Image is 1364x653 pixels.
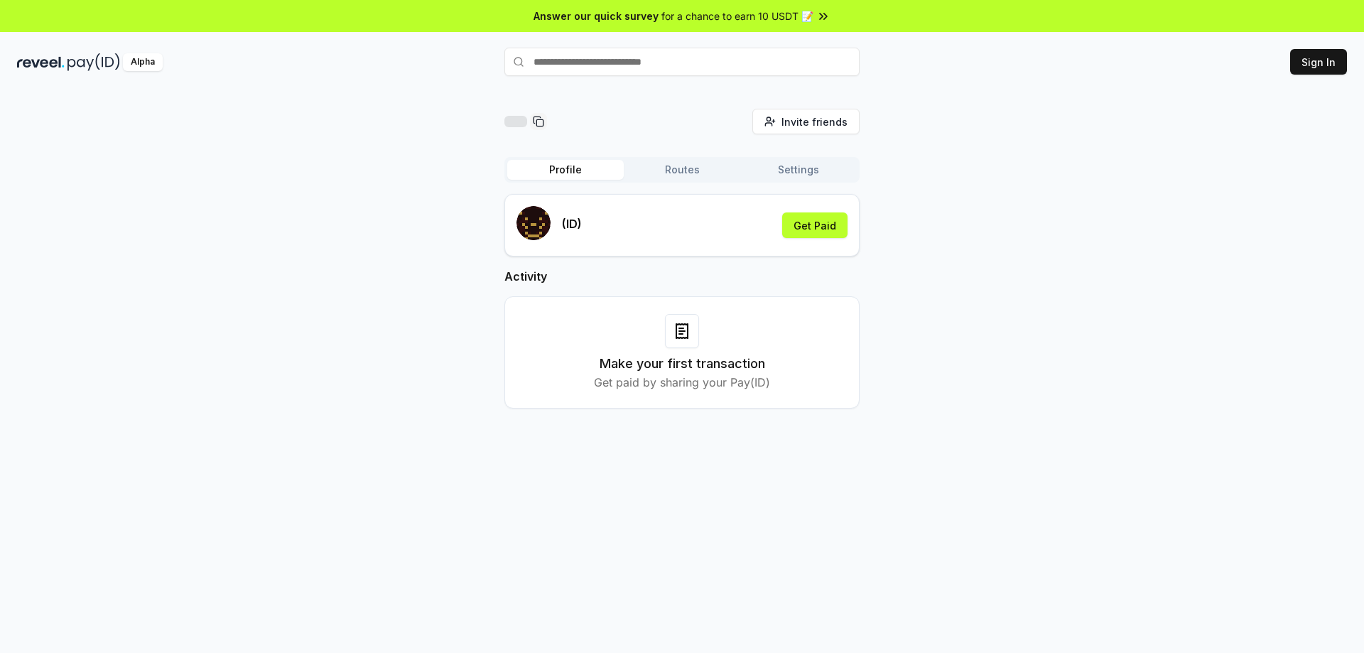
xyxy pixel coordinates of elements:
[740,160,857,180] button: Settings
[504,268,860,285] h2: Activity
[67,53,120,71] img: pay_id
[1290,49,1347,75] button: Sign In
[562,215,582,232] p: (ID)
[600,354,765,374] h3: Make your first transaction
[624,160,740,180] button: Routes
[507,160,624,180] button: Profile
[782,212,848,238] button: Get Paid
[752,109,860,134] button: Invite friends
[123,53,163,71] div: Alpha
[17,53,65,71] img: reveel_dark
[781,114,848,129] span: Invite friends
[534,9,659,23] span: Answer our quick survey
[661,9,813,23] span: for a chance to earn 10 USDT 📝
[594,374,770,391] p: Get paid by sharing your Pay(ID)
